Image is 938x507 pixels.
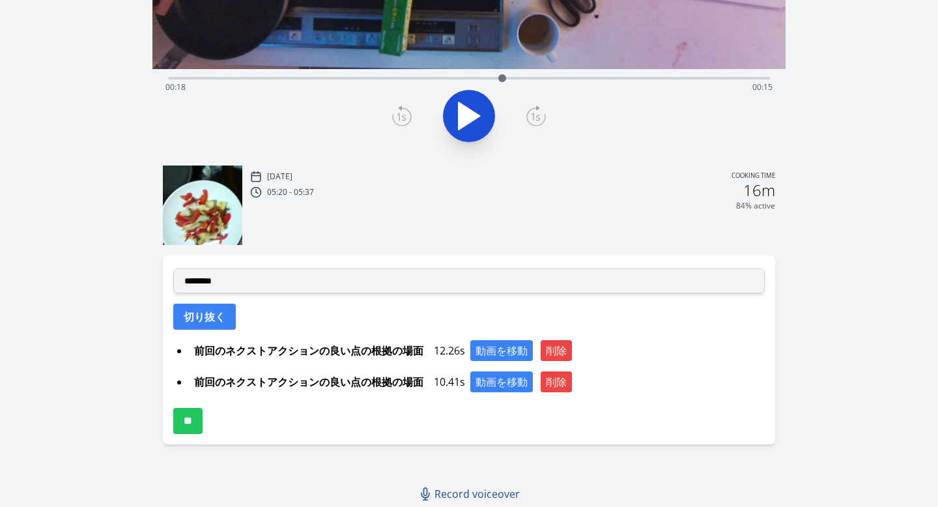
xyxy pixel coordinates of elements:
button: 削除 [541,340,572,361]
p: 84% active [736,201,775,211]
button: 動画を移動 [470,371,533,392]
button: 削除 [541,371,572,392]
p: Cooking time [732,171,775,182]
img: 250826202144_thumb.jpeg [163,166,242,245]
p: [DATE] [267,171,292,182]
span: 00:18 [165,81,186,93]
span: Record voiceover [434,486,520,502]
div: 12.26s [189,340,765,361]
button: 切り抜く [173,304,236,330]
div: 10.41s [189,371,765,392]
span: 前回のネクストアクションの良い点の根拠の場面 [189,340,429,361]
a: Record voiceover [414,481,528,507]
span: 前回のネクストアクションの良い点の根拠の場面 [189,371,429,392]
p: 05:20 - 05:37 [267,187,314,197]
h2: 16m [743,182,775,198]
button: 動画を移動 [470,340,533,361]
span: 00:15 [752,81,773,93]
